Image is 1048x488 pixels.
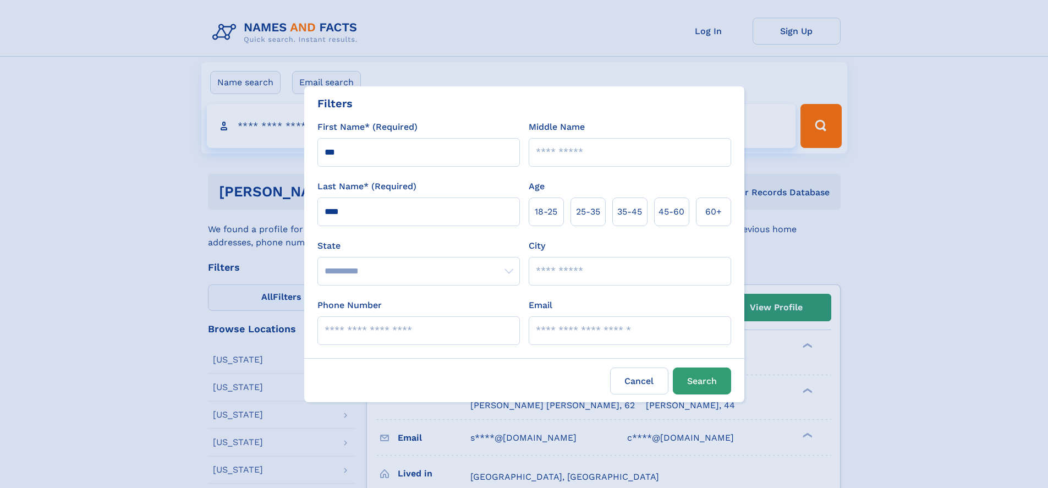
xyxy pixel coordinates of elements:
label: Last Name* (Required) [317,180,416,193]
label: Age [529,180,545,193]
label: State [317,239,520,253]
span: 45‑60 [659,205,684,218]
label: First Name* (Required) [317,120,418,134]
label: Cancel [610,368,668,394]
label: Phone Number [317,299,382,312]
label: Middle Name [529,120,585,134]
button: Search [673,368,731,394]
span: 60+ [705,205,722,218]
span: 25‑35 [576,205,600,218]
div: Filters [317,95,353,112]
label: Email [529,299,552,312]
label: City [529,239,545,253]
span: 35‑45 [617,205,642,218]
span: 18‑25 [535,205,557,218]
